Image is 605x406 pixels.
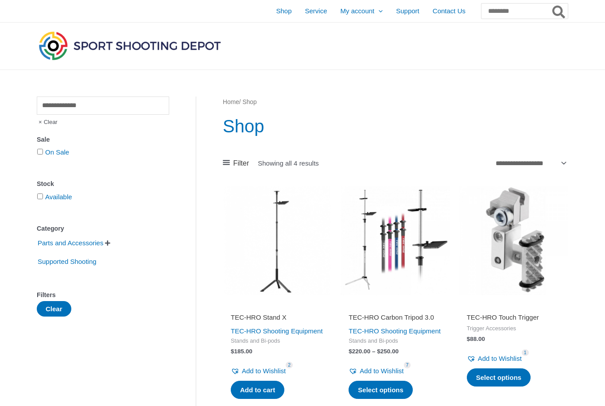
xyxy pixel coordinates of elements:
[467,336,485,342] bdi: 88.00
[37,178,169,190] div: Stock
[37,254,97,269] span: Supported Shooting
[467,325,560,333] span: Trigger Accessories
[551,4,568,19] button: Search
[231,348,252,355] bdi: 185.00
[223,99,239,105] a: Home
[467,352,522,365] a: Add to Wishlist
[231,348,234,355] span: $
[231,337,324,345] span: Stands and Bi-pods
[349,313,442,322] h2: TEC-HRO Carbon Tripod 3.0
[37,193,43,199] input: Available
[37,29,223,62] img: Sport Shooting Depot
[522,349,529,356] span: 1
[37,301,71,317] button: Clear
[231,381,284,399] a: Add to cart: “TEC-HRO Stand X”
[349,337,442,345] span: Stands and Bi-pods
[492,156,568,170] select: Shop order
[223,114,568,139] h1: Shop
[467,313,560,322] h2: TEC-HRO Touch Trigger
[467,368,531,387] a: Select options for “TEC-HRO Touch Trigger”
[231,313,324,322] h2: TEC-HRO Stand X
[37,257,97,265] a: Supported Shooting
[349,313,442,325] a: TEC-HRO Carbon Tripod 3.0
[223,97,568,108] nav: Breadcrumb
[467,301,560,311] iframe: Customer reviews powered by Trustpilot
[223,157,249,170] a: Filter
[45,193,72,201] a: Available
[377,348,380,355] span: $
[37,149,43,155] input: On Sale
[231,327,323,335] a: TEC-HRO Shooting Equipment
[37,115,58,130] span: Clear
[341,186,450,295] img: TEC-HRO Carbon Tripod 3.0
[242,367,286,375] span: Add to Wishlist
[37,239,104,246] a: Parts and Accessories
[459,186,568,295] img: TEC-HRO Touch Trigger
[45,148,69,156] a: On Sale
[377,348,399,355] bdi: 250.00
[349,348,352,355] span: $
[360,367,403,375] span: Add to Wishlist
[37,289,169,302] div: Filters
[467,336,470,342] span: $
[231,313,324,325] a: TEC-HRO Stand X
[231,365,286,377] a: Add to Wishlist
[349,348,370,355] bdi: 220.00
[372,348,376,355] span: –
[233,157,249,170] span: Filter
[223,186,332,295] img: TEC-HRO Stand X
[404,362,411,368] span: 7
[349,301,442,311] iframe: Customer reviews powered by Trustpilot
[349,327,441,335] a: TEC-HRO Shooting Equipment
[286,362,293,368] span: 2
[105,240,110,246] span: 
[231,301,324,311] iframe: Customer reviews powered by Trustpilot
[258,160,319,166] p: Showing all 4 results
[37,133,169,146] div: Sale
[478,355,522,362] span: Add to Wishlist
[349,365,403,377] a: Add to Wishlist
[349,381,413,399] a: Select options for “TEC-HRO Carbon Tripod 3.0”
[37,222,169,235] div: Category
[37,236,104,251] span: Parts and Accessories
[467,313,560,325] a: TEC-HRO Touch Trigger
